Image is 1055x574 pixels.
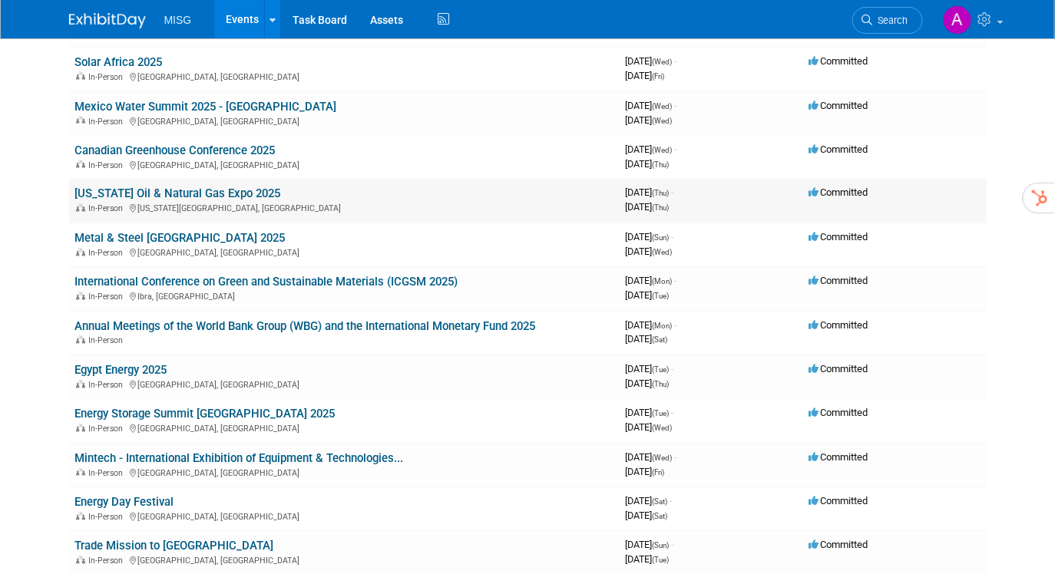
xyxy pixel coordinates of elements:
[653,117,673,125] span: (Wed)
[653,72,665,81] span: (Fri)
[626,275,677,287] span: [DATE]
[626,143,677,155] span: [DATE]
[76,72,85,80] img: In-Person Event
[89,117,128,127] span: In-Person
[626,114,673,126] span: [DATE]
[675,143,677,155] span: -
[75,246,613,259] div: [GEOGRAPHIC_DATA], [GEOGRAPHIC_DATA]
[653,469,665,477] span: (Fri)
[852,7,923,34] a: Search
[626,378,670,390] span: [DATE]
[809,100,868,111] span: Committed
[76,336,85,344] img: In-Person Event
[653,160,670,169] span: (Thu)
[672,187,674,199] span: -
[89,424,128,434] span: In-Person
[626,232,674,243] span: [DATE]
[809,452,868,463] span: Committed
[75,539,274,553] a: Trade Mission to [GEOGRAPHIC_DATA]
[626,554,670,566] span: [DATE]
[164,14,192,26] span: MISG
[75,114,613,127] div: [GEOGRAPHIC_DATA], [GEOGRAPHIC_DATA]
[75,496,174,510] a: Energy Day Festival
[89,381,128,391] span: In-Person
[653,102,673,111] span: (Wed)
[809,55,868,67] span: Committed
[675,320,677,332] span: -
[653,410,670,418] span: (Tue)
[75,510,613,523] div: [GEOGRAPHIC_DATA], [GEOGRAPHIC_DATA]
[626,539,674,551] span: [DATE]
[626,158,670,170] span: [DATE]
[75,364,167,378] a: Egypt Energy 2025
[672,539,674,551] span: -
[653,513,668,521] span: (Sat)
[809,187,868,199] span: Committed
[75,232,286,246] a: Metal & Steel [GEOGRAPHIC_DATA] 2025
[89,160,128,170] span: In-Person
[675,275,677,287] span: -
[653,381,670,389] span: (Thu)
[809,320,868,332] span: Committed
[672,407,674,419] span: -
[809,232,868,243] span: Committed
[653,249,673,257] span: (Wed)
[89,292,128,302] span: In-Person
[653,322,673,331] span: (Mon)
[69,13,146,28] img: ExhibitDay
[626,452,677,463] span: [DATE]
[653,424,673,433] span: (Wed)
[75,320,536,334] a: Annual Meetings of the World Bank Group (WBG) and the International Monetary Fund 2025
[75,407,336,421] a: Energy Storage Summit [GEOGRAPHIC_DATA] 2025
[653,190,670,198] span: (Thu)
[626,100,677,111] span: [DATE]
[89,72,128,82] span: In-Person
[76,381,85,388] img: In-Person Event
[809,496,868,507] span: Committed
[653,58,673,66] span: (Wed)
[653,498,668,506] span: (Sat)
[626,364,674,375] span: [DATE]
[675,55,677,67] span: -
[653,366,670,374] span: (Tue)
[943,5,972,35] img: Aleina Almeida
[653,454,673,463] span: (Wed)
[809,275,868,287] span: Committed
[653,234,670,242] span: (Sun)
[675,452,677,463] span: -
[75,554,613,566] div: [GEOGRAPHIC_DATA], [GEOGRAPHIC_DATA]
[653,556,670,565] span: (Tue)
[76,424,85,432] img: In-Person Event
[653,204,670,213] span: (Thu)
[626,496,673,507] span: [DATE]
[626,407,674,419] span: [DATE]
[809,364,868,375] span: Committed
[626,55,677,67] span: [DATE]
[76,117,85,124] img: In-Person Event
[76,513,85,520] img: In-Person Event
[76,292,85,300] img: In-Person Event
[76,204,85,212] img: In-Person Event
[670,496,673,507] span: -
[653,292,670,301] span: (Tue)
[653,146,673,154] span: (Wed)
[626,290,670,302] span: [DATE]
[75,290,613,302] div: Ibra, [GEOGRAPHIC_DATA]
[89,204,128,214] span: In-Person
[76,249,85,256] img: In-Person Event
[75,143,276,157] a: Canadian Greenhouse Conference 2025
[626,334,668,345] span: [DATE]
[653,336,668,345] span: (Sat)
[76,556,85,564] img: In-Person Event
[89,513,128,523] span: In-Person
[75,378,613,391] div: [GEOGRAPHIC_DATA], [GEOGRAPHIC_DATA]
[809,407,868,419] span: Committed
[76,160,85,168] img: In-Person Event
[75,202,613,214] div: [US_STATE][GEOGRAPHIC_DATA], [GEOGRAPHIC_DATA]
[89,556,128,566] span: In-Person
[626,320,677,332] span: [DATE]
[626,510,668,522] span: [DATE]
[75,452,404,466] a: Mintech - International Exhibition of Equipment & Technologies...
[76,469,85,477] img: In-Person Event
[626,70,665,81] span: [DATE]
